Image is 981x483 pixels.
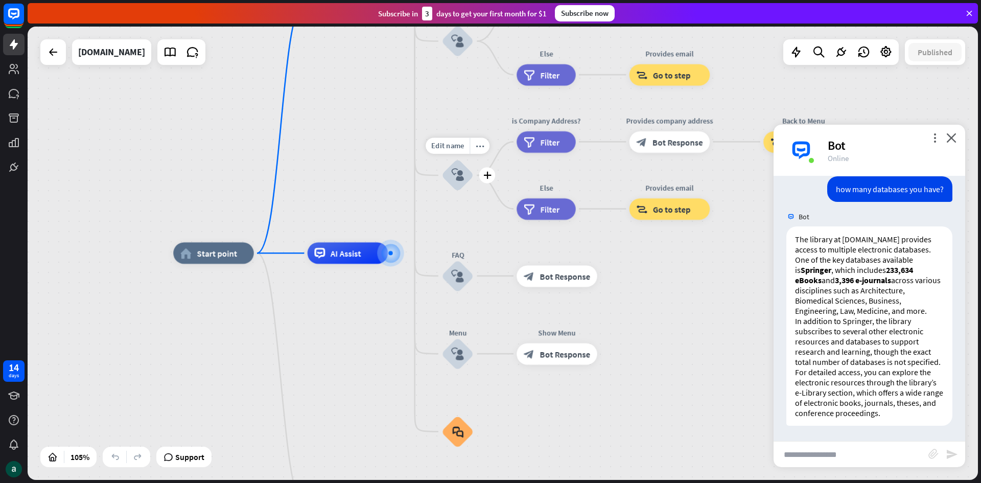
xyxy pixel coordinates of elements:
[946,448,958,461] i: send
[930,133,940,143] i: more_vert
[451,35,464,48] i: block_user_input
[197,248,237,259] span: Start point
[508,327,605,338] div: Show Menu
[795,367,944,418] p: For detailed access, you can explore the electronic resources through the library’s e-Library sec...
[755,115,852,126] div: Back to Menu
[801,265,831,275] strong: Springer
[653,70,691,80] span: Go to step
[540,203,559,214] span: Filter
[928,449,939,459] i: block_attachment
[524,203,535,214] i: filter
[555,5,615,21] div: Subscribe now
[636,70,647,80] i: block_goto
[476,142,484,150] i: more_horiz
[452,426,463,438] i: block_faq
[835,275,891,285] strong: 3,396 e-journals
[524,349,534,359] i: block_bot_response
[451,169,464,181] i: block_user_input
[540,70,559,80] span: Filter
[331,248,361,259] span: AI Assist
[636,203,647,214] i: block_goto
[426,327,490,338] div: Menu
[540,270,590,281] span: Bot Response
[67,449,92,465] div: 105%
[378,7,547,20] div: Subscribe in days to get your first month for $1
[180,248,192,259] i: home_2
[652,136,703,147] span: Bot Response
[828,137,953,153] div: Bot
[621,182,718,193] div: Provides email
[908,43,962,61] button: Published
[9,372,19,379] div: days
[508,48,583,59] div: Else
[621,115,718,126] div: Provides company address
[799,212,809,221] span: Bot
[3,360,25,382] a: 14 days
[540,349,590,359] span: Bot Response
[770,136,782,147] i: block_goto
[795,316,944,367] p: In addition to Springer, the library subscribes to several other electronic resources and databas...
[621,48,718,59] div: Provides email
[946,133,956,143] i: close
[426,249,490,260] div: FAQ
[653,203,691,214] span: Go to step
[524,70,535,80] i: filter
[508,115,583,126] div: is Company Address?
[431,141,464,151] span: Edit name
[9,363,19,372] div: 14
[827,176,952,202] div: how many databases you have?
[8,4,39,35] button: Open LiveChat chat widget
[78,39,145,65] div: rstpwd.du.edu.om
[451,348,464,360] i: block_user_input
[795,234,944,316] p: The library at [DOMAIN_NAME] provides access to multiple electronic databases. One of the key dat...
[540,136,559,147] span: Filter
[828,153,953,163] div: Online
[636,136,647,147] i: block_bot_response
[524,136,535,147] i: filter
[524,270,534,281] i: block_bot_response
[175,449,204,465] span: Support
[508,182,583,193] div: Else
[451,269,464,282] i: block_user_input
[795,265,913,285] strong: 233,634 eBooks
[422,7,432,20] div: 3
[483,172,492,179] i: plus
